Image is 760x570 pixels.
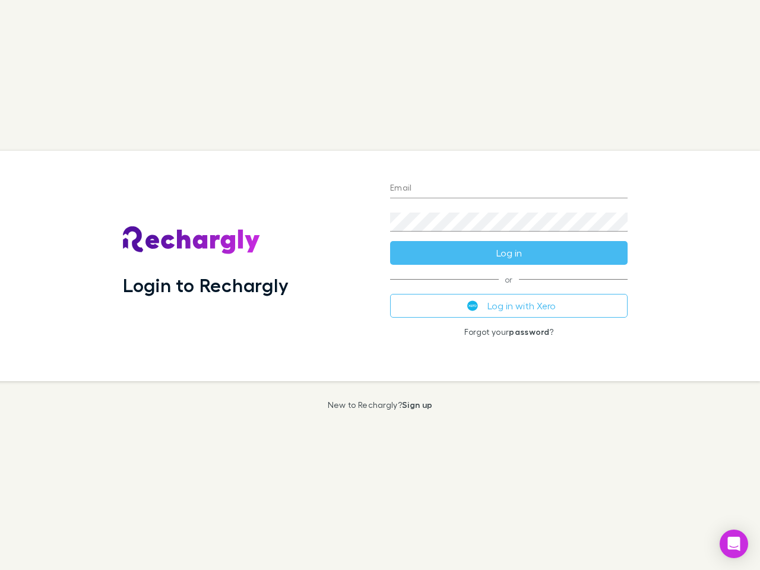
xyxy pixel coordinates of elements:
p: Forgot your ? [390,327,628,337]
button: Log in with Xero [390,294,628,318]
a: Sign up [402,400,432,410]
button: Log in [390,241,628,265]
img: Rechargly's Logo [123,226,261,255]
div: Open Intercom Messenger [720,530,748,558]
p: New to Rechargly? [328,400,433,410]
img: Xero's logo [467,300,478,311]
a: password [509,327,549,337]
h1: Login to Rechargly [123,274,289,296]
